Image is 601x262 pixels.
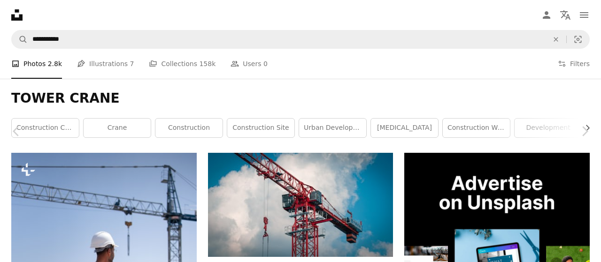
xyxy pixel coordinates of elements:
[556,6,575,24] button: Language
[515,119,582,137] a: development
[263,59,268,69] span: 0
[443,119,510,137] a: construction work
[11,30,590,49] form: Find visuals sitewide
[149,49,216,79] a: Collections 158k
[558,49,590,79] button: Filters
[84,119,151,137] a: crane
[208,200,393,209] a: a red crane with a blue sky
[537,6,556,24] a: Log in / Sign up
[371,119,438,137] a: [MEDICAL_DATA]
[12,119,79,137] a: construction crane
[546,30,566,48] button: Clear
[77,49,134,79] a: Illustrations 7
[130,59,134,69] span: 7
[568,86,601,176] a: Next
[199,59,216,69] span: 158k
[227,119,294,137] a: construction site
[575,6,593,24] button: Menu
[11,9,23,21] a: Home — Unsplash
[155,119,223,137] a: construction
[299,119,366,137] a: urban development
[567,30,589,48] button: Visual search
[11,90,590,107] h1: TOWER CRANE
[208,153,393,257] img: a red crane with a blue sky
[12,30,28,48] button: Search Unsplash
[231,49,268,79] a: Users 0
